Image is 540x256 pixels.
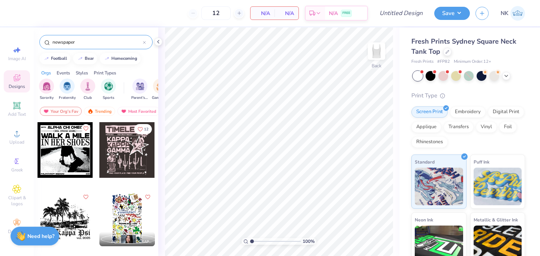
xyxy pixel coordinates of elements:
[201,6,231,20] input: – –
[111,239,152,245] span: Alpha Phi, [GEOGRAPHIC_DATA]
[94,70,116,76] div: Print Types
[101,79,116,101] button: filter button
[444,121,474,133] div: Transfers
[152,95,169,101] span: Game Day
[59,95,76,101] span: Fraternity
[59,79,76,101] div: filter for Fraternity
[27,233,54,240] strong: Need help?
[8,111,26,117] span: Add Text
[76,70,88,76] div: Styles
[131,79,148,101] button: filter button
[59,79,76,101] button: filter button
[57,70,70,76] div: Events
[77,56,83,61] img: trend_line.gif
[476,121,497,133] div: Vinyl
[411,121,441,133] div: Applique
[131,79,148,101] div: filter for Parent's Weekend
[488,106,524,118] div: Digital Print
[474,158,489,166] span: Puff Ink
[73,53,97,64] button: bear
[156,82,165,91] img: Game Day Image
[80,79,95,101] div: filter for Club
[342,11,350,16] span: FREE
[450,106,486,118] div: Embroidery
[8,56,26,62] span: Image AI
[9,83,25,89] span: Designs
[39,53,70,64] button: football
[52,38,143,46] input: Try "Alpha"
[454,59,491,65] span: Minimum Order: 12 +
[39,79,54,101] div: filter for Sorority
[369,44,384,59] img: Back
[117,107,160,116] div: Most Favorited
[411,91,525,100] div: Print Type
[8,229,26,235] span: Decorate
[279,9,294,17] span: N/A
[474,168,522,205] img: Puff Ink
[84,95,92,101] span: Club
[111,233,142,239] span: [PERSON_NAME]
[411,136,448,148] div: Rhinestones
[415,158,435,166] span: Standard
[43,109,49,114] img: most_fav.gif
[510,6,525,21] img: Natalie Kogan
[9,139,24,145] span: Upload
[411,59,433,65] span: Fresh Prints
[144,127,148,131] span: 12
[85,56,94,61] div: bear
[40,95,54,101] span: Sorority
[415,168,463,205] img: Standard
[437,59,450,65] span: # FP82
[41,70,51,76] div: Orgs
[103,95,114,101] span: Sports
[134,124,152,134] button: Like
[373,6,429,21] input: Untitled Design
[39,79,54,101] button: filter button
[11,167,23,173] span: Greek
[51,56,67,61] div: football
[4,195,30,207] span: Clipart & logos
[80,79,95,101] button: filter button
[84,107,115,116] div: Trending
[372,62,381,69] div: Back
[63,82,71,91] img: Fraternity Image
[131,95,148,101] span: Parent's Weekend
[434,7,470,20] button: Save
[143,192,152,201] button: Like
[40,107,82,116] div: Your Org's Fav
[81,124,90,133] button: Like
[329,9,338,17] span: N/A
[411,106,448,118] div: Screen Print
[100,53,141,64] button: homecoming
[152,79,169,101] div: filter for Game Day
[104,82,113,91] img: Sports Image
[81,192,90,201] button: Like
[499,121,517,133] div: Foil
[101,79,116,101] div: filter for Sports
[104,56,110,61] img: trend_line.gif
[303,238,315,245] span: 100 %
[84,82,92,91] img: Club Image
[501,9,508,18] span: NK
[255,9,270,17] span: N/A
[152,79,169,101] button: filter button
[121,109,127,114] img: most_fav.gif
[87,109,93,114] img: trending.gif
[415,216,433,224] span: Neon Ink
[501,6,525,21] a: NK
[111,56,137,61] div: homecoming
[474,216,518,224] span: Metallic & Glitter Ink
[43,56,49,61] img: trend_line.gif
[136,82,144,91] img: Parent's Weekend Image
[411,37,516,56] span: Fresh Prints Sydney Square Neck Tank Top
[42,82,51,91] img: Sorority Image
